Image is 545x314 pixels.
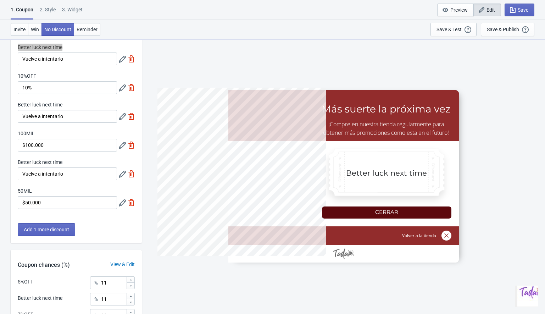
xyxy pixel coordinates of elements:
[13,27,26,32] span: Invite
[18,159,62,166] label: Better luck next time
[128,84,135,91] img: delete.svg
[62,6,83,18] div: 3. Widget
[481,23,534,36] button: Save & Publish
[101,276,126,289] input: Chance
[473,4,501,16] button: Edit
[94,295,98,303] div: %
[74,23,100,36] button: Reminder
[31,27,39,32] span: Win
[18,72,36,79] label: 10%OFF
[128,170,135,177] img: delete.svg
[18,223,75,236] button: Add 1 more discount
[437,4,474,16] button: Preview
[24,227,69,232] span: Add 1 more discount
[11,261,77,269] div: Coupon chances (%)
[487,27,519,32] div: Save & Publish
[505,4,534,16] button: Save
[11,23,28,36] button: Invite
[40,6,56,18] div: 2 . Style
[18,294,62,302] div: Better luck next time
[41,23,74,36] button: No Discount
[18,130,35,137] label: 100MIL
[77,27,98,32] span: Reminder
[128,142,135,149] img: delete.svg
[18,44,62,51] label: Better luck next time
[515,286,538,307] iframe: chat widget
[18,278,33,286] div: 5%OFF
[18,101,62,108] label: Better luck next time
[486,7,495,13] span: Edit
[11,6,33,20] div: 1. Coupon
[18,187,32,194] label: 50MIL
[103,261,142,268] div: View & Edit
[128,199,135,206] img: delete.svg
[450,7,468,13] span: Preview
[44,27,71,32] span: No Discount
[101,293,126,305] input: Chance
[436,27,462,32] div: Save & Test
[128,113,135,120] img: delete.svg
[28,23,42,36] button: Win
[430,23,477,36] button: Save & Test
[94,279,98,287] div: %
[518,7,528,13] span: Save
[128,55,135,62] img: delete.svg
